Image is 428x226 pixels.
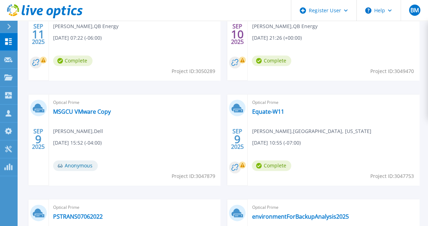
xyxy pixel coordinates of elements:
span: Optical Prime [53,204,216,211]
span: Complete [252,55,291,66]
div: SEP 2025 [231,21,244,47]
span: 10 [231,31,244,37]
div: SEP 2025 [32,21,45,47]
a: Equate-W11 [252,108,284,115]
span: BM [410,7,419,13]
span: [PERSON_NAME] , [GEOGRAPHIC_DATA], [US_STATE] [252,127,371,135]
span: 11 [32,31,45,37]
span: [PERSON_NAME] , Dell [53,127,103,135]
a: MSGCU VMware Copy [53,108,111,115]
span: Project ID: 3050289 [171,67,215,75]
span: [PERSON_NAME] , QB Energy [252,22,317,30]
span: Project ID: 3049470 [370,67,414,75]
span: [DATE] 21:26 (+00:00) [252,34,301,42]
span: Complete [252,160,291,171]
span: [DATE] 10:55 (-07:00) [252,139,300,147]
span: [PERSON_NAME] , QB Energy [53,22,119,30]
span: Anonymous [53,160,98,171]
a: environmentForBackupAnalysis2025 [252,213,349,220]
span: Project ID: 3047753 [370,172,414,180]
span: 9 [35,136,41,142]
span: Complete [53,55,92,66]
span: [DATE] 07:22 (-06:00) [53,34,102,42]
span: Optical Prime [252,99,415,106]
span: 9 [234,136,241,142]
span: Project ID: 3047879 [171,172,215,180]
span: Optical Prime [252,204,415,211]
span: [DATE] 15:52 (-04:00) [53,139,102,147]
a: PSTRANS07062022 [53,213,103,220]
div: SEP 2025 [32,126,45,152]
span: Optical Prime [53,99,216,106]
div: SEP 2025 [231,126,244,152]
